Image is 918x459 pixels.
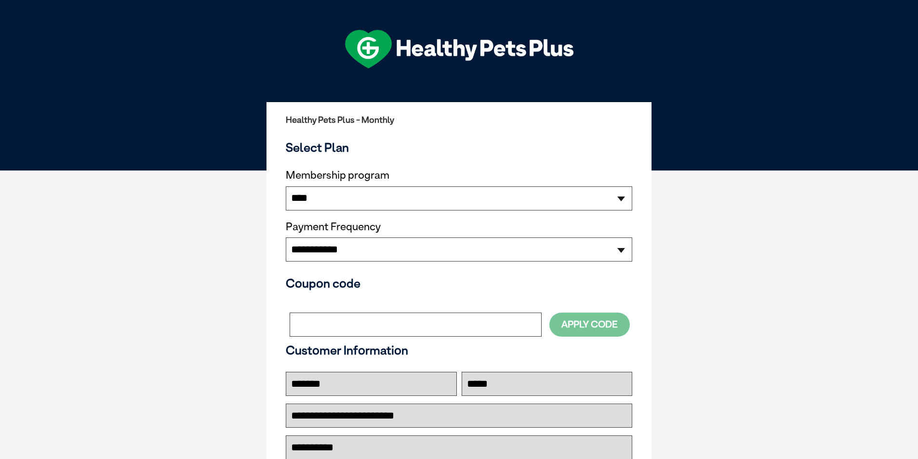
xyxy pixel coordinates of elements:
label: Payment Frequency [286,221,381,233]
img: hpp-logo-landscape-green-white.png [345,30,573,68]
h3: Select Plan [286,140,632,155]
button: Apply Code [549,313,630,336]
h3: Coupon code [286,276,632,290]
h2: Healthy Pets Plus - Monthly [286,115,632,125]
label: Membership program [286,169,632,182]
h3: Customer Information [286,343,632,357]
